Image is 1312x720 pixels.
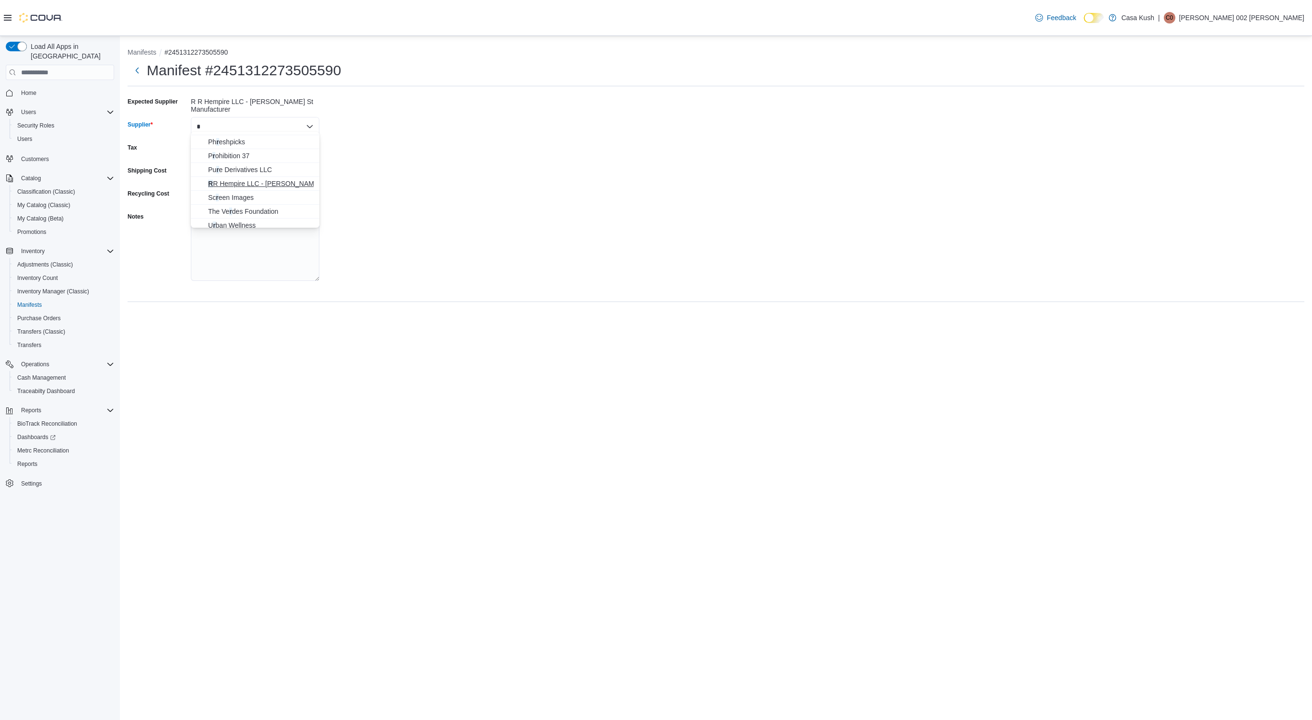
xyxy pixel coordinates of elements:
[10,258,118,271] button: Adjustments (Classic)
[17,261,73,268] span: Adjustments (Classic)
[13,186,114,197] span: Classification (Classic)
[17,106,114,118] span: Users
[10,444,118,457] button: Metrc Reconciliation
[17,387,75,395] span: Traceabilty Dashboard
[17,87,114,99] span: Home
[17,152,114,164] span: Customers
[17,173,114,184] span: Catalog
[13,339,45,351] a: Transfers
[128,98,178,105] label: Expected Supplier
[17,288,89,295] span: Inventory Manager (Classic)
[10,312,118,325] button: Purchase Orders
[13,213,68,224] a: My Catalog (Beta)
[21,480,42,488] span: Settings
[21,174,41,182] span: Catalog
[17,420,77,428] span: BioTrack Reconciliation
[10,119,118,132] button: Security Roles
[13,445,114,456] span: Metrc Reconciliation
[13,326,114,337] span: Transfers (Classic)
[1121,12,1154,23] p: Casa Kush
[13,286,114,297] span: Inventory Manager (Classic)
[17,359,53,370] button: Operations
[306,123,314,130] button: Close list of options
[10,198,118,212] button: My Catalog (Classic)
[191,163,319,177] button: Pure Derivatives LLC
[13,199,114,211] span: My Catalog (Classic)
[2,86,118,100] button: Home
[17,173,45,184] button: Catalog
[21,360,49,368] span: Operations
[21,406,41,414] span: Reports
[13,431,59,443] a: Dashboards
[13,313,114,324] span: Purchase Orders
[13,299,114,311] span: Manifests
[17,215,64,222] span: My Catalog (Beta)
[13,259,114,270] span: Adjustments (Classic)
[13,372,70,383] a: Cash Management
[13,272,114,284] span: Inventory Count
[17,374,66,382] span: Cash Management
[2,151,118,165] button: Customers
[10,417,118,430] button: BioTrack Reconciliation
[1031,8,1080,27] a: Feedback
[2,358,118,371] button: Operations
[27,42,114,61] span: Load All Apps in [GEOGRAPHIC_DATA]
[1158,12,1160,23] p: |
[1084,13,1104,23] input: Dark Mode
[17,188,75,196] span: Classification (Classic)
[17,478,46,489] a: Settings
[10,225,118,239] button: Promotions
[13,418,114,430] span: BioTrack Reconciliation
[13,385,79,397] a: Traceabilty Dashboard
[2,105,118,119] button: Users
[13,199,74,211] a: My Catalog (Classic)
[10,338,118,352] button: Transfers
[164,48,228,56] button: #2451312273505590
[17,274,58,282] span: Inventory Count
[1164,12,1175,23] div: Carolyn 002 Nunez
[21,89,36,97] span: Home
[17,201,70,209] span: My Catalog (Classic)
[17,341,41,349] span: Transfers
[13,339,114,351] span: Transfers
[2,244,118,258] button: Inventory
[13,313,65,324] a: Purchase Orders
[191,219,319,232] button: Urban Wellness
[10,298,118,312] button: Manifests
[17,153,53,165] a: Customers
[13,326,69,337] a: Transfers (Classic)
[128,47,1304,59] nav: An example of EuiBreadcrumbs
[1047,13,1076,23] span: Feedback
[191,191,319,205] button: Screen Images
[17,405,45,416] button: Reports
[1179,12,1304,23] p: [PERSON_NAME] 002 [PERSON_NAME]
[13,418,81,430] a: BioTrack Reconciliation
[10,384,118,398] button: Traceabilty Dashboard
[191,94,319,113] div: R R Hempire LLC - [PERSON_NAME] St Manufacturer
[13,133,36,145] a: Users
[10,185,118,198] button: Classification (Classic)
[10,271,118,285] button: Inventory Count
[13,299,46,311] a: Manifests
[17,359,114,370] span: Operations
[13,213,114,224] span: My Catalog (Beta)
[13,272,62,284] a: Inventory Count
[128,144,137,151] label: Tax
[10,212,118,225] button: My Catalog (Beta)
[13,286,93,297] a: Inventory Manager (Classic)
[191,177,319,191] button: R R Hempire LLC - Ralph St Manufacturer
[10,132,118,146] button: Users
[128,190,169,197] label: Recycling Cost
[21,247,45,255] span: Inventory
[13,226,114,238] span: Promotions
[10,285,118,298] button: Inventory Manager (Classic)
[17,135,32,143] span: Users
[13,458,114,470] span: Reports
[10,457,118,471] button: Reports
[17,477,114,489] span: Settings
[17,106,40,118] button: Users
[147,61,341,80] h1: Manifest #2451312273505590
[128,213,143,221] label: Notes
[17,122,54,129] span: Security Roles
